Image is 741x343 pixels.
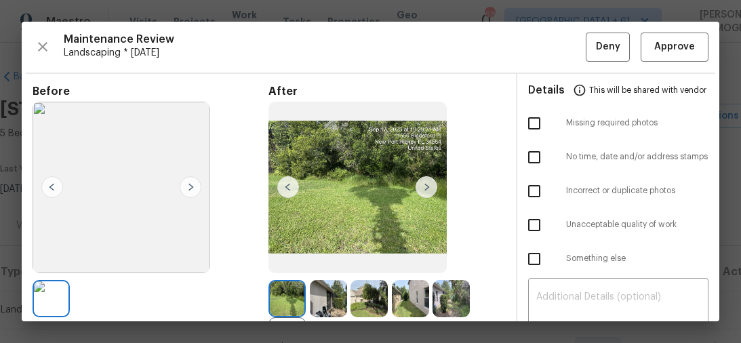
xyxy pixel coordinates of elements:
span: Details [528,74,565,106]
span: Incorrect or duplicate photos [566,185,709,197]
span: Maintenance Review [64,33,586,46]
span: This will be shared with vendor [589,74,706,106]
button: Approve [641,33,708,62]
img: left-chevron-button-url [41,176,63,198]
span: After [268,85,504,98]
span: Landscaping * [DATE] [64,46,586,60]
div: Unacceptable quality of work [517,208,720,242]
img: right-chevron-button-url [416,176,437,198]
div: Incorrect or duplicate photos [517,174,720,208]
span: No time, date and/or address stamps [566,151,709,163]
div: No time, date and/or address stamps [517,140,720,174]
span: Deny [596,39,620,56]
div: Something else [517,242,720,276]
img: right-chevron-button-url [180,176,201,198]
span: Unacceptable quality of work [566,219,709,230]
button: Deny [586,33,630,62]
span: Missing required photos [566,117,709,129]
span: Something else [566,253,709,264]
img: left-chevron-button-url [277,176,299,198]
div: Missing required photos [517,106,720,140]
span: Before [33,85,268,98]
span: Approve [654,39,695,56]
